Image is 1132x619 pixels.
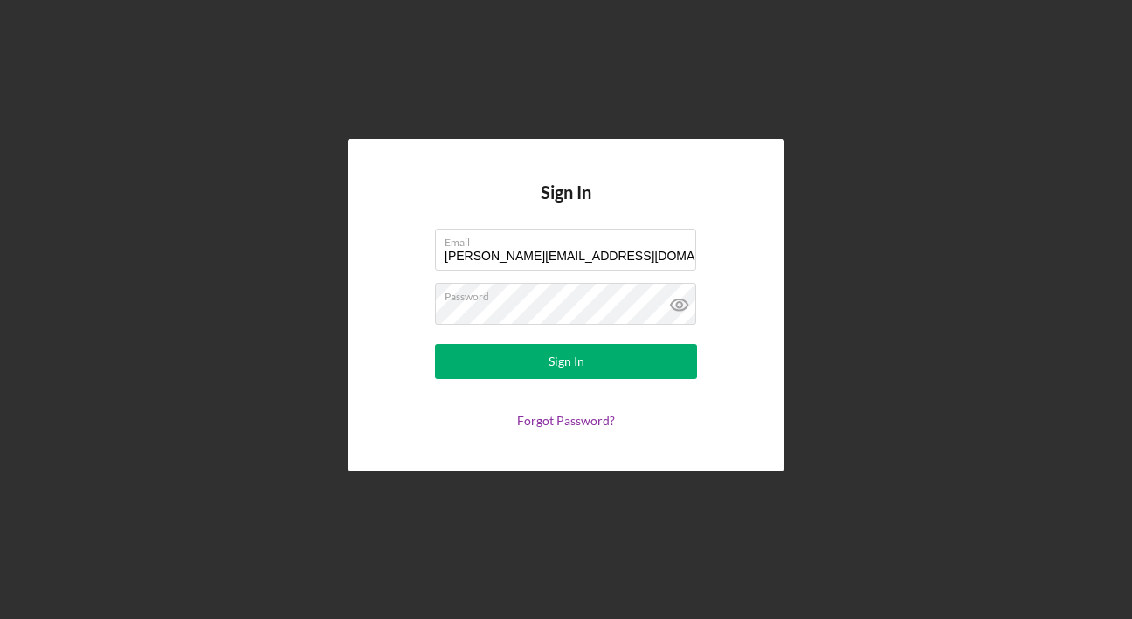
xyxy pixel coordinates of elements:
div: Sign In [549,344,584,379]
a: Forgot Password? [517,413,615,428]
button: Sign In [435,344,697,379]
label: Email [445,230,696,249]
label: Password [445,284,696,303]
h4: Sign In [541,182,591,229]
